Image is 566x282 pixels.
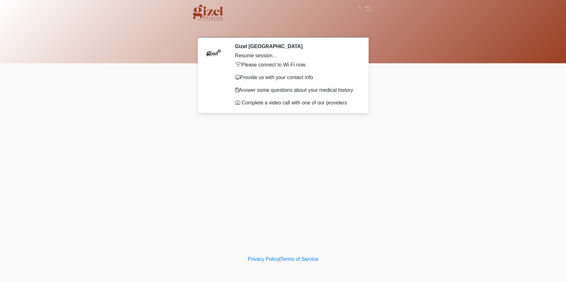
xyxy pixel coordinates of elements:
li: Complete a video call with one of our providers [235,99,358,107]
a: Privacy Policy [248,256,279,262]
h2: Gizel [GEOGRAPHIC_DATA] [235,43,358,49]
img: Agent Avatar [204,43,223,62]
div: Resume session... [235,52,358,60]
a: Terms of Service [281,256,318,262]
h1: ‎ ‎ [195,23,372,34]
img: Gizel Atlanta Logo [193,5,224,21]
a: | [279,256,281,262]
p: Answer some questions about your medical history [235,86,358,94]
p: Please connect to Wi-Fi now [235,61,358,69]
p: Provide us with your contact info [235,74,358,81]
